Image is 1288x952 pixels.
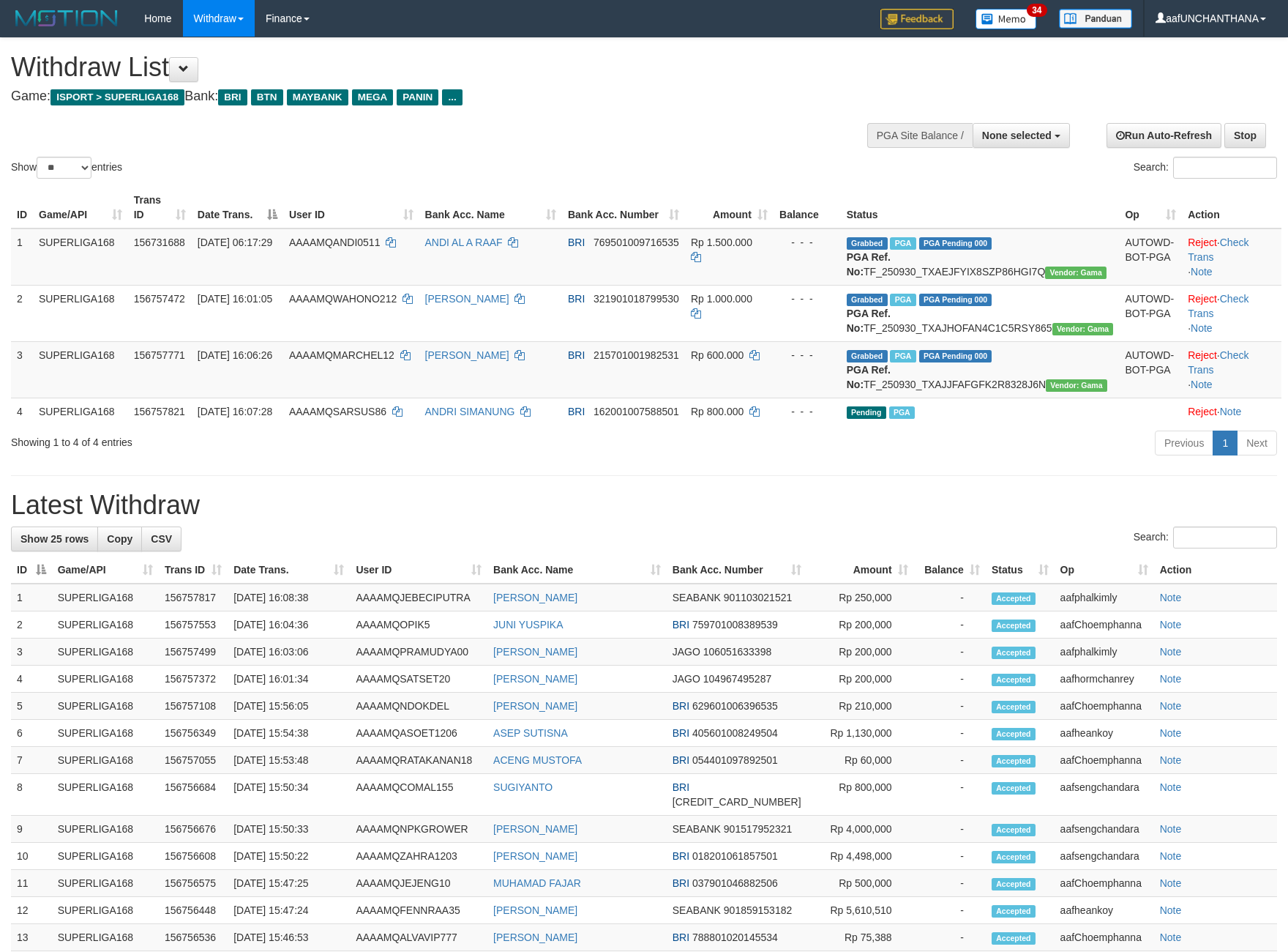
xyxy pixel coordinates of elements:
td: [DATE] 15:54:38 [228,720,350,747]
td: AAAAMQSATSET20 [350,666,487,693]
th: Action [1154,557,1277,584]
td: AAAAMQNPKGROWER [350,816,487,843]
span: Grabbed [847,237,888,250]
td: Rp 5,610,510 [807,897,914,924]
td: [DATE] 15:53:48 [228,747,350,774]
span: Accepted [992,851,1036,863]
th: Date Trans.: activate to sort column descending [192,187,283,228]
div: - - - [779,348,835,362]
a: Reject [1188,293,1217,305]
td: Rp 60,000 [807,747,914,774]
span: Accepted [992,782,1036,795]
span: Copy 104967495287 to clipboard [703,673,771,685]
a: Note [1160,781,1182,793]
span: Accepted [992,592,1036,605]
td: SUPERLIGA168 [52,747,159,774]
input: Search: [1173,527,1277,548]
a: Check Trans [1188,293,1248,319]
th: Game/API: activate to sort column ascending [33,187,128,228]
span: JAGO [673,646,700,658]
td: SUPERLIGA168 [52,720,159,747]
a: [PERSON_NAME] [425,293,509,305]
td: SUPERLIGA168 [52,843,159,870]
td: - [914,666,986,693]
td: AAAAMQASOET1206 [350,720,487,747]
span: AAAAMQSARSUS86 [289,406,386,417]
span: SEABANK [673,904,721,916]
td: - [914,720,986,747]
select: Showentries [37,157,91,179]
a: Note [1220,406,1242,417]
label: Search: [1134,527,1277,548]
span: Copy 106051633398 to clipboard [703,646,771,658]
span: Accepted [992,905,1036,918]
span: Copy 769501009716535 to clipboard [594,237,679,248]
th: Date Trans.: activate to sort column ascending [228,557,350,584]
th: Op: activate to sort column ascending [1119,187,1182,228]
td: AUTOWD-BOT-PGA [1119,341,1182,398]
span: Rp 800.000 [691,406,744,417]
span: MEGA [352,89,394,105]
span: Rp 600.000 [691,349,744,361]
td: TF_250930_TXAEJFYIX8SZP86HGI7Q [841,228,1120,286]
span: BRI [673,700,689,712]
td: [DATE] 16:08:38 [228,584,350,611]
a: Note [1191,266,1213,278]
span: Accepted [992,728,1036,740]
span: Copy 901517952321 to clipboard [724,823,792,835]
span: Copy 037901046882506 to clipboard [692,877,778,889]
span: Vendor URL: https://trx31.1velocity.biz [1046,379,1107,392]
td: - [914,897,986,924]
span: BRI [568,237,585,248]
span: Copy 054401097892501 to clipboard [692,754,778,766]
span: SEABANK [673,592,721,603]
span: Show 25 rows [20,533,89,545]
td: SUPERLIGA168 [33,398,128,425]
span: 156757771 [134,349,185,361]
td: 3 [11,639,52,666]
td: Rp 800,000 [807,774,914,816]
span: MAYBANK [287,89,348,105]
td: · · [1182,228,1281,286]
td: aafsengchandara [1055,843,1154,870]
th: Trans ID: activate to sort column ascending [159,557,228,584]
th: Action [1182,187,1281,228]
td: 156756608 [159,843,228,870]
a: Check Trans [1188,349,1248,376]
div: - - - [779,404,835,419]
span: ... [442,89,462,105]
td: 156757372 [159,666,228,693]
td: Rp 200,000 [807,639,914,666]
span: Vendor URL: https://trx31.1velocity.biz [1045,267,1107,279]
span: BTN [251,89,283,105]
td: 156757553 [159,611,228,639]
th: Bank Acc. Name: activate to sort column ascending [419,187,562,228]
span: Pending [847,406,886,419]
img: Feedback.jpg [880,9,954,29]
span: BRI [673,754,689,766]
span: Copy 901103021521 to clipboard [724,592,792,603]
th: ID: activate to sort column descending [11,557,52,584]
td: Rp 4,498,000 [807,843,914,870]
span: Grabbed [847,294,888,306]
span: BRI [673,727,689,739]
span: Copy 215701001982531 to clipboard [594,349,679,361]
span: BRI [673,850,689,862]
span: 156731688 [134,237,185,248]
td: 156757055 [159,747,228,774]
th: Game/API: activate to sort column ascending [52,557,159,584]
a: Note [1160,592,1182,603]
a: Run Auto-Refresh [1107,123,1221,148]
th: Bank Acc. Number: activate to sort column ascending [562,187,685,228]
td: SUPERLIGA168 [33,228,128,286]
span: PGA Pending [919,294,992,306]
td: - [914,693,986,720]
td: [DATE] 16:03:06 [228,639,350,666]
td: - [914,843,986,870]
a: Note [1160,700,1182,712]
span: Marked by aafheankoy [889,406,915,419]
th: Bank Acc. Name: activate to sort column ascending [487,557,667,584]
a: ASEP SUTISNA [493,727,568,739]
td: TF_250930_TXAJHOFAN4C1C5RSY865 [841,285,1120,341]
td: 2 [11,285,33,341]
